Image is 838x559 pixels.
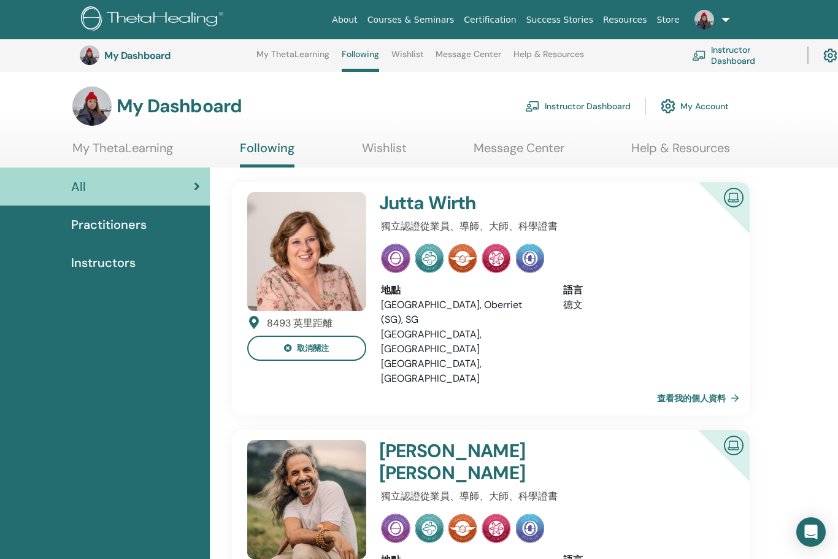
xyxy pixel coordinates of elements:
a: Success Stories [521,9,598,31]
a: About [327,9,362,31]
a: Help & Resources [631,141,730,164]
a: Help & Resources [513,49,584,69]
a: My Account [661,93,729,120]
img: cog.svg [661,96,675,117]
h4: Jutta Wirth [379,192,668,214]
img: default.jpg [80,45,99,65]
li: 德文 [563,298,727,312]
img: chalkboard-teacher.svg [525,101,540,112]
a: Instructor Dashboard [692,42,793,69]
a: Message Center [474,141,564,164]
div: 語言 [563,283,727,298]
button: 取消關注 [247,336,366,361]
a: My ThetaLearning [256,49,329,69]
li: [GEOGRAPHIC_DATA], [GEOGRAPHIC_DATA] [381,327,545,357]
div: 認證網上導師 [679,430,750,501]
img: 認證網上導師 [719,183,748,210]
a: My ThetaLearning [72,141,173,164]
img: default.jpg [694,10,714,29]
img: default.jpg [247,192,366,311]
img: 認證網上導師 [719,431,748,458]
a: Message Center [436,49,501,69]
span: Practitioners [71,215,147,234]
a: Instructor Dashboard [525,93,631,120]
span: Instructors [71,253,136,272]
a: Courses & Seminars [363,9,459,31]
img: chalkboard-teacher.svg [692,50,706,61]
div: 認證網上導師 [679,182,750,253]
img: logo.png [81,6,228,34]
img: cog.svg [823,45,837,66]
a: Following [342,49,379,72]
a: Resources [598,9,652,31]
p: 獨立認證從業員、導師、大師、科學證書 [381,489,728,504]
a: Wishlist [391,49,424,69]
p: 獨立認證從業員、導師、大師、科學證書 [381,219,728,234]
a: Certification [459,9,521,31]
span: All [71,177,86,196]
h3: My Dashboard [117,95,242,117]
div: 地點 [381,283,545,298]
a: Wishlist [362,141,407,164]
img: default.jpg [247,440,366,559]
a: Following [240,141,294,168]
h4: [PERSON_NAME] [PERSON_NAME] [379,440,668,484]
h3: My Dashboard [104,50,227,61]
div: 8493 英里距離 [267,316,333,331]
li: [GEOGRAPHIC_DATA], [GEOGRAPHIC_DATA] [381,357,545,386]
li: [GEOGRAPHIC_DATA], Oberriet (SG), SG [381,298,545,327]
img: default.jpg [72,87,112,126]
a: 查看我的個人資料 [657,386,744,411]
a: Store [652,9,685,31]
div: Open Intercom Messenger [796,517,826,547]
